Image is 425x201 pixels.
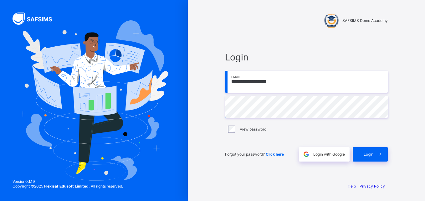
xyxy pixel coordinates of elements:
span: SAFSIMS Demo Academy [342,18,388,23]
span: Login with Google [313,152,345,157]
label: View password [240,127,266,131]
span: Login [225,52,388,63]
span: Forgot your password? [225,152,284,157]
img: Hero Image [19,20,168,181]
span: Copyright © 2025 All rights reserved. [13,184,123,188]
span: Login [364,152,373,157]
span: Version 0.1.19 [13,179,123,184]
img: SAFSIMS Logo [13,13,59,25]
a: Privacy Policy [360,184,385,188]
a: Click here [266,152,284,157]
strong: Flexisaf Edusoft Limited. [44,184,90,188]
a: Help [348,184,356,188]
img: google.396cfc9801f0270233282035f929180a.svg [303,151,310,158]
